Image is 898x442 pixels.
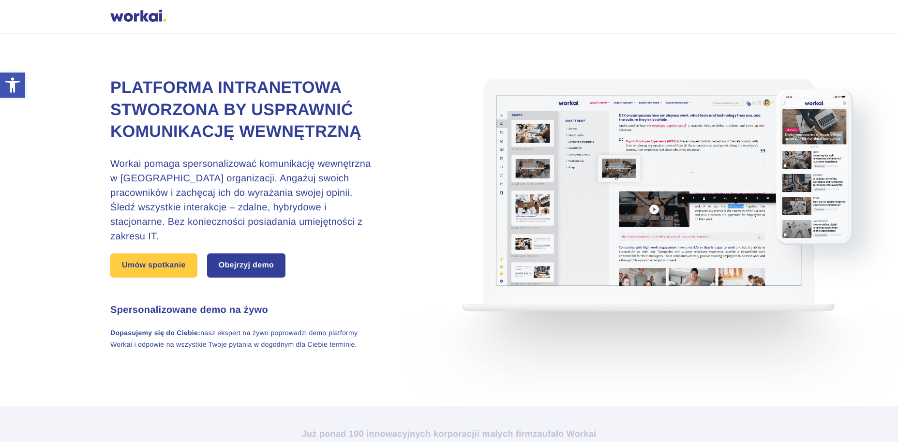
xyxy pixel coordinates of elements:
[180,428,718,440] h2: Już ponad 100 innowacyjnych korporacji zaufało Workai
[110,329,200,337] strong: Dopasujemy się do Ciebie:
[477,429,533,439] i: i małych firm
[110,157,376,244] h3: Workai pomaga spersonalizować komunikację wewnętrzna w [GEOGRAPHIC_DATA] organizacji. Angażuj swo...
[110,327,376,350] p: nasz ekspert na żywo poprowadzi demo platformy Workai i odpowie na wszystkie Twoje pytania w dogo...
[207,253,285,278] a: Obejrzyj demo
[110,77,376,144] h1: Platforma intranetowa stworzona by usprawnić komunikację wewnętrzną
[110,305,268,315] strong: Spersonalizowane demo na żywo
[110,253,197,278] a: Umów spotkanie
